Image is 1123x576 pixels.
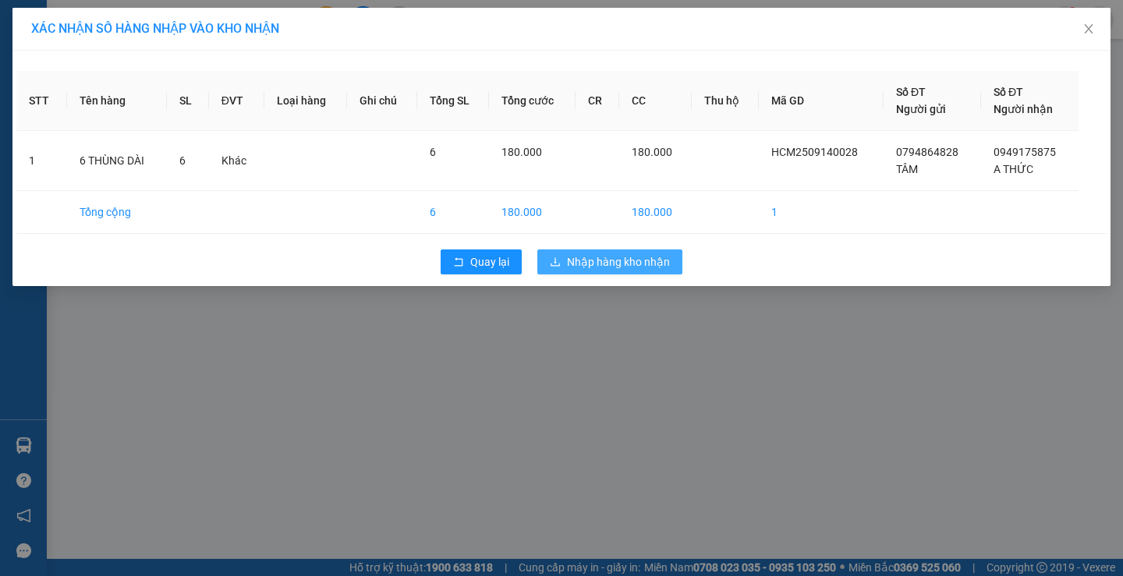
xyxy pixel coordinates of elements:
span: Quay lại [470,253,509,270]
span: HCM2509140028 [771,146,858,158]
td: Tổng cộng [67,191,167,234]
th: CR [576,71,619,131]
th: Ghi chú [347,71,416,131]
th: Tổng cước [489,71,576,131]
th: Thu hộ [692,71,759,131]
th: SL [167,71,209,131]
span: Số ĐT [896,86,926,98]
span: download [550,256,561,269]
span: TÂM [896,163,918,175]
span: XÁC NHẬN SỐ HÀNG NHẬP VÀO KHO NHẬN [31,21,279,36]
td: 180.000 [489,191,576,234]
span: 0949175875 [994,146,1056,158]
span: 6 [430,146,436,158]
button: rollbackQuay lại [441,249,522,274]
td: 1 [759,191,884,234]
span: 6 [179,154,186,167]
td: 180.000 [619,191,693,234]
td: 6 THÙNG DÀI [67,131,167,191]
span: rollback [453,256,464,269]
th: STT [16,71,67,131]
span: 180.000 [501,146,542,158]
th: ĐVT [209,71,264,131]
span: A THỨC [994,163,1033,175]
button: downloadNhập hàng kho nhận [537,249,682,274]
th: Mã GD [759,71,884,131]
span: 0794864828 [896,146,958,158]
td: Khác [209,131,264,191]
span: close [1082,23,1095,35]
button: Close [1067,8,1111,51]
span: Người nhận [994,103,1053,115]
td: 1 [16,131,67,191]
span: Số ĐT [994,86,1023,98]
th: Tổng SL [417,71,490,131]
span: Người gửi [896,103,946,115]
span: 180.000 [632,146,672,158]
th: Tên hàng [67,71,167,131]
th: Loại hàng [264,71,347,131]
span: Nhập hàng kho nhận [567,253,670,270]
td: 6 [417,191,490,234]
th: CC [619,71,693,131]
